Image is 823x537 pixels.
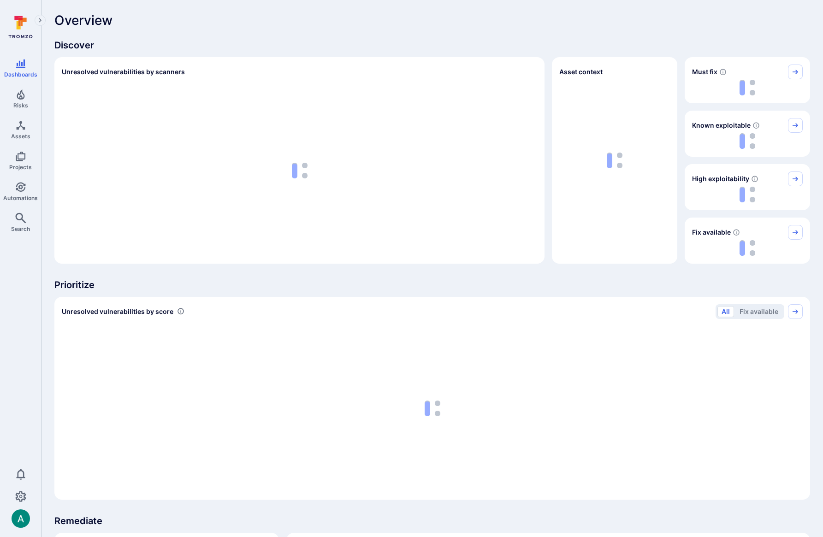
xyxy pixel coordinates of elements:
[9,164,32,171] span: Projects
[685,57,810,103] div: Must fix
[752,122,760,129] svg: Confirmed exploitable by KEV
[740,187,755,202] img: Loading...
[54,514,810,527] span: Remediate
[692,121,751,130] span: Known exploitable
[717,306,734,317] button: All
[12,509,30,528] img: ACg8ocLSa5mPYBaXNx3eFu_EmspyJX0laNWN7cXOFirfQ7srZveEpg=s96-c
[54,39,810,52] span: Discover
[62,67,185,77] h2: Unresolved vulnerabilities by scanners
[11,133,30,140] span: Assets
[692,174,749,183] span: High exploitability
[62,307,173,316] span: Unresolved vulnerabilities by score
[35,15,46,26] button: Expand navigation menu
[692,240,803,256] div: loading spinner
[37,17,43,24] i: Expand navigation menu
[12,509,30,528] div: Arjan Dehar
[62,325,803,492] div: loading spinner
[692,67,717,77] span: Must fix
[292,163,308,178] img: Loading...
[733,229,740,236] svg: Vulnerabilities with fix available
[685,218,810,264] div: Fix available
[692,133,803,149] div: loading spinner
[559,67,603,77] span: Asset context
[685,164,810,210] div: High exploitability
[692,79,803,96] div: loading spinner
[751,175,758,183] svg: EPSS score ≥ 0.7
[685,111,810,157] div: Known exploitable
[13,102,28,109] span: Risks
[692,228,731,237] span: Fix available
[11,225,30,232] span: Search
[719,68,727,76] svg: Risk score >=40 , missed SLA
[735,306,782,317] button: Fix available
[54,278,810,291] span: Prioritize
[740,133,755,149] img: Loading...
[4,71,37,78] span: Dashboards
[425,401,440,416] img: Loading...
[740,80,755,95] img: Loading...
[740,240,755,256] img: Loading...
[177,307,184,316] div: Number of vulnerabilities in status 'Open' 'Triaged' and 'In process' grouped by score
[54,13,112,28] span: Overview
[3,195,38,201] span: Automations
[62,85,537,256] div: loading spinner
[692,186,803,203] div: loading spinner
